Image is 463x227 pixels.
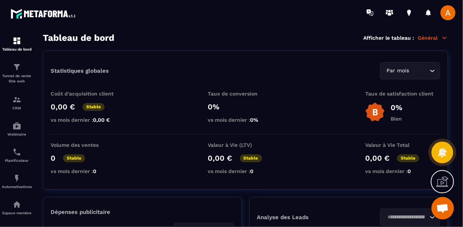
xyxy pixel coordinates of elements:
[51,117,126,123] p: vs mois dernier :
[365,168,440,174] p: vs mois dernier :
[391,103,402,112] p: 0%
[2,132,32,136] p: Webinaire
[418,34,448,41] p: Général
[397,154,419,162] p: Stable
[2,211,32,215] p: Espace membre
[365,102,385,122] img: b-badge-o.b3b20ee6.svg
[240,154,262,162] p: Stable
[2,158,32,163] p: Planificateur
[257,214,349,221] p: Analyse des Leads
[2,57,32,90] a: formationformationTunnel de vente Site web
[2,185,32,189] p: Automatisations
[2,116,32,142] a: automationsautomationsWebinaire
[12,36,21,45] img: formation
[380,62,440,79] div: Search for option
[93,117,110,123] span: 0,00 €
[2,106,32,110] p: CRM
[2,31,32,57] a: formationformationTableau de bord
[2,168,32,194] a: automationsautomationsAutomatisations
[82,103,105,111] p: Stable
[12,148,21,157] img: scheduler
[250,168,254,174] span: 0
[12,63,21,72] img: formation
[43,33,114,43] h3: Tableau de bord
[380,209,440,226] div: Search for option
[365,142,440,148] p: Valeur à Vie Total
[12,200,21,209] img: automations
[385,67,411,75] span: Par mois
[2,90,32,116] a: formationformationCRM
[51,209,234,215] p: Dépenses publicitaire
[208,102,283,111] p: 0%
[2,142,32,168] a: schedulerschedulerPlanificateur
[208,117,283,123] p: vs mois dernier :
[12,174,21,183] img: automations
[12,121,21,130] img: automations
[63,154,85,162] p: Stable
[363,35,414,41] p: Afficher le tableau :
[208,154,232,163] p: 0,00 €
[51,142,126,148] p: Volume des ventes
[208,91,283,97] p: Taux de conversion
[408,168,411,174] span: 0
[391,116,402,122] p: Bien
[51,102,75,111] p: 0,00 €
[208,142,283,148] p: Valeur à Vie (LTV)
[2,47,32,51] p: Tableau de bord
[12,95,21,104] img: formation
[2,73,32,84] p: Tunnel de vente Site web
[411,67,428,75] input: Search for option
[93,168,96,174] span: 0
[51,91,126,97] p: Coût d'acquisition client
[385,213,428,221] input: Search for option
[10,7,78,21] img: logo
[432,197,454,220] div: Ouvrir le chat
[250,117,259,123] span: 0%
[2,194,32,221] a: automationsautomationsEspace membre
[51,67,109,74] p: Statistiques globales
[365,154,390,163] p: 0,00 €
[365,91,440,97] p: Taux de satisfaction client
[208,168,283,174] p: vs mois dernier :
[51,168,126,174] p: vs mois dernier :
[51,154,55,163] p: 0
